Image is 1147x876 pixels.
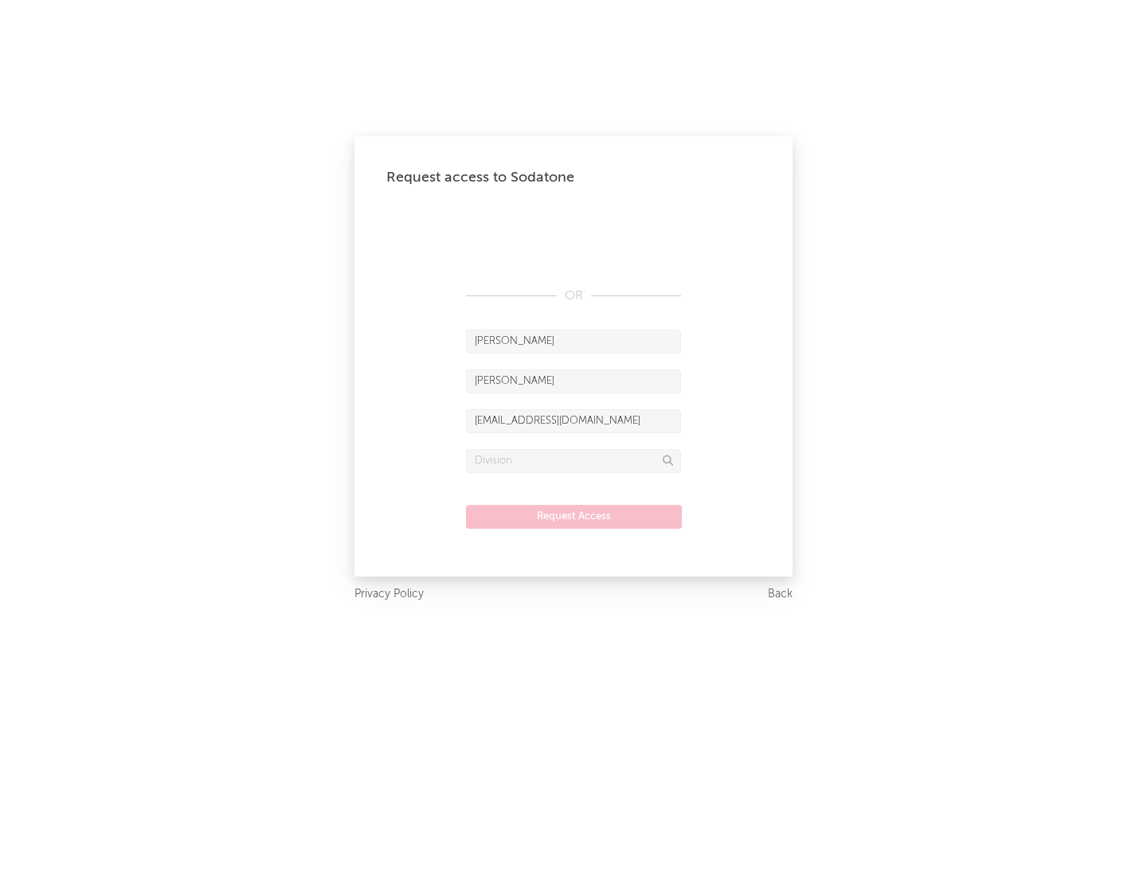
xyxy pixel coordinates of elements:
button: Request Access [466,505,682,529]
a: Back [768,585,793,604]
a: Privacy Policy [354,585,424,604]
input: First Name [466,330,681,354]
div: Request access to Sodatone [386,168,761,187]
input: Email [466,409,681,433]
input: Last Name [466,370,681,393]
div: OR [466,287,681,306]
input: Division [466,449,681,473]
